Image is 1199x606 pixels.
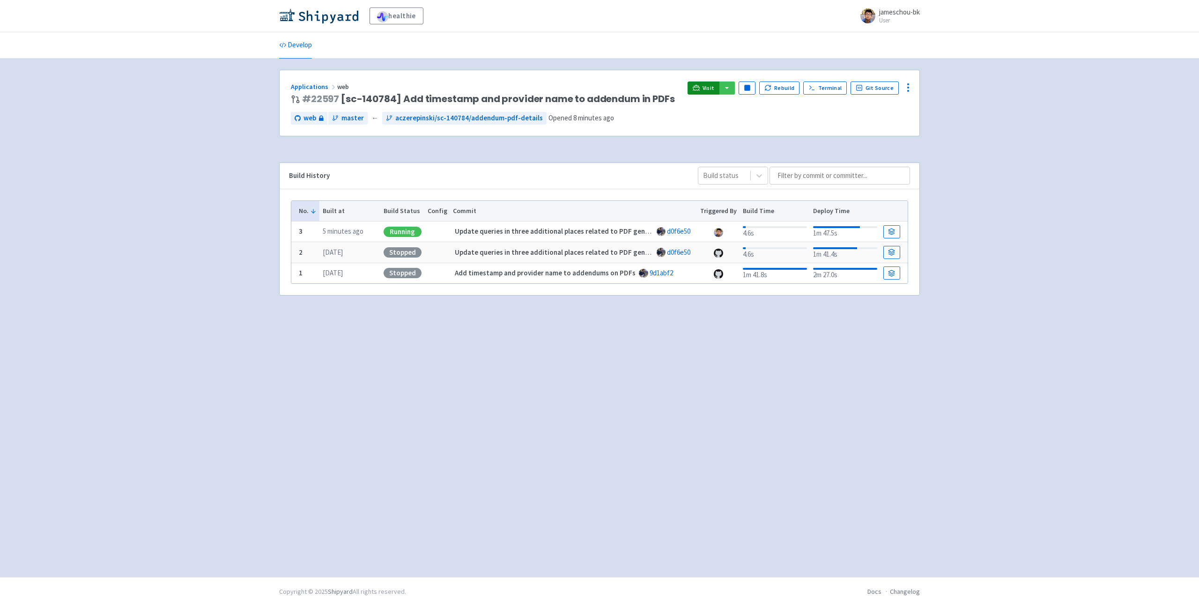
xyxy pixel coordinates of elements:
[455,227,668,236] strong: Update queries in three additional places related to PDF generation
[743,245,807,260] div: 4.6s
[813,245,877,260] div: 1m 41.4s
[573,113,614,122] time: 8 minutes ago
[384,227,422,237] div: Running
[380,201,424,222] th: Build Status
[851,81,899,95] a: Git Source
[323,227,363,236] time: 5 minutes ago
[743,224,807,239] div: 4.6s
[740,201,810,222] th: Build Time
[302,94,675,104] span: [sc-140784] Add timestamp and provider name to addendum in PDFs
[370,7,423,24] a: healthie
[743,266,807,281] div: 1m 41.8s
[879,7,920,16] span: jameschou-bk
[323,268,343,277] time: [DATE]
[279,32,312,59] a: Develop
[291,82,337,91] a: Applications
[328,112,368,125] a: master
[319,201,380,222] th: Built at
[883,266,900,280] a: Build Details
[299,206,317,216] button: No.
[291,112,327,125] a: web
[883,225,900,238] a: Build Details
[770,167,910,185] input: Filter by commit or committer...
[879,17,920,23] small: User
[703,84,715,92] span: Visit
[279,587,406,597] div: Copyright © 2025 All rights reserved.
[384,268,422,278] div: Stopped
[328,587,353,596] a: Shipyard
[395,113,543,124] span: aczerepinski/sc-140784/addendum-pdf-details
[810,201,880,222] th: Deploy Time
[455,268,636,277] strong: Add timestamp and provider name to addendums on PDFs
[667,248,690,257] a: d0f6e50
[688,81,719,95] a: Visit
[323,248,343,257] time: [DATE]
[667,227,690,236] a: d0f6e50
[455,248,668,257] strong: Update queries in three additional places related to PDF generation
[739,81,755,95] button: Pause
[450,201,697,222] th: Commit
[803,81,847,95] a: Terminal
[337,82,350,91] span: web
[867,587,881,596] a: Docs
[299,227,303,236] b: 3
[299,268,303,277] b: 1
[384,247,422,258] div: Stopped
[697,201,740,222] th: Triggered By
[302,92,339,105] a: #22597
[424,201,450,222] th: Config
[813,266,877,281] div: 2m 27.0s
[303,113,316,124] span: web
[813,224,877,239] div: 1m 47.5s
[855,8,920,23] a: jameschou-bk User
[890,587,920,596] a: Changelog
[371,113,378,124] span: ←
[382,112,547,125] a: aczerepinski/sc-140784/addendum-pdf-details
[279,8,358,23] img: Shipyard logo
[341,113,364,124] span: master
[883,246,900,259] a: Build Details
[759,81,799,95] button: Rebuild
[299,248,303,257] b: 2
[650,268,673,277] a: 9d1abf2
[548,113,614,122] span: Opened
[289,170,683,181] div: Build History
